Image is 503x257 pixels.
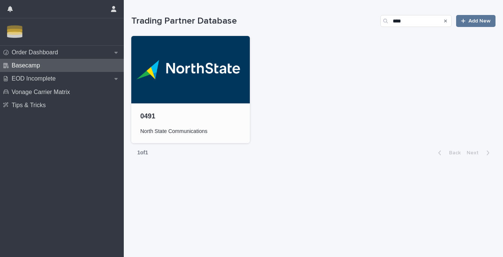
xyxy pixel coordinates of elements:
p: Order Dashboard [9,49,64,56]
p: EOD Incomplete [9,75,62,82]
p: Tips & Tricks [9,102,52,109]
h1: Trading Partner Database [131,16,377,27]
p: Basecamp [9,62,46,69]
a: Add New [456,15,495,27]
span: North State Communications [140,128,207,134]
a: 0491North State Communications [131,36,250,143]
p: 1 of 1 [131,143,154,162]
input: Search [380,15,452,27]
button: Back [432,149,464,156]
button: Next [464,149,495,156]
p: Vonage Carrier Matrix [9,88,76,96]
img: Zbn3osBRTqmJoOucoKu4 [6,24,24,39]
span: Add New [468,18,491,24]
span: Back [444,150,461,155]
p: 0491 [140,112,241,121]
span: Next [467,150,483,155]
